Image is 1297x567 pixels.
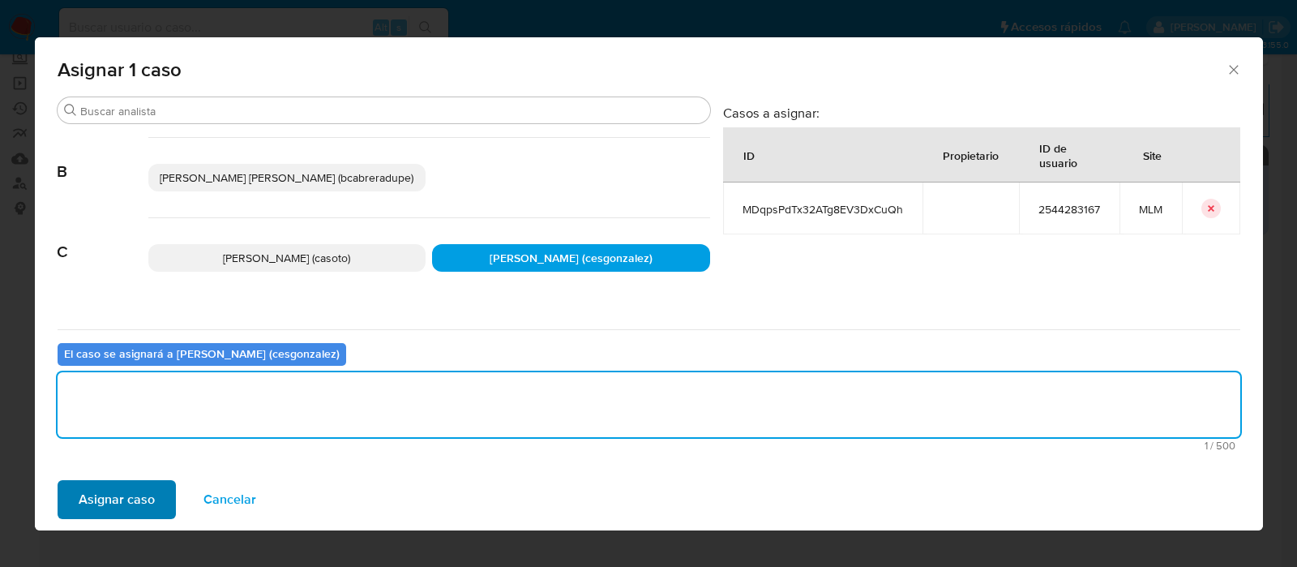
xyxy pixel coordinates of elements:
div: [PERSON_NAME] [PERSON_NAME] (bcabreradupe) [148,164,426,191]
span: C [58,218,148,262]
div: ID [724,135,774,174]
button: Asignar caso [58,480,176,519]
span: MDqpsPdTx32ATg8EV3DxCuQh [743,202,903,217]
div: Propietario [923,135,1018,174]
span: [PERSON_NAME] (cesgonzalez) [490,250,653,266]
button: Cancelar [182,480,277,519]
div: Site [1124,135,1181,174]
input: Buscar analista [80,104,704,118]
span: Cancelar [203,482,256,518]
div: [PERSON_NAME] (cesgonzalez) [432,244,710,272]
span: [PERSON_NAME] (casoto) [223,250,350,266]
span: Máximo 500 caracteres [62,440,1235,451]
div: [PERSON_NAME] (casoto) [148,244,426,272]
button: Buscar [64,104,77,117]
span: MLM [1139,202,1162,217]
h3: Casos a asignar: [723,105,1240,121]
div: assign-modal [35,37,1263,530]
b: El caso se asignará a [PERSON_NAME] (cesgonzalez) [64,346,340,362]
span: [PERSON_NAME] [PERSON_NAME] (bcabreradupe) [160,170,413,186]
button: icon-button [1201,199,1221,218]
div: ID de usuario [1020,128,1119,182]
span: B [58,138,148,182]
span: Asignar 1 caso [58,60,1226,79]
span: Asignar caso [79,482,155,518]
button: Cerrar ventana [1226,62,1240,76]
span: 2544283167 [1038,202,1100,217]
